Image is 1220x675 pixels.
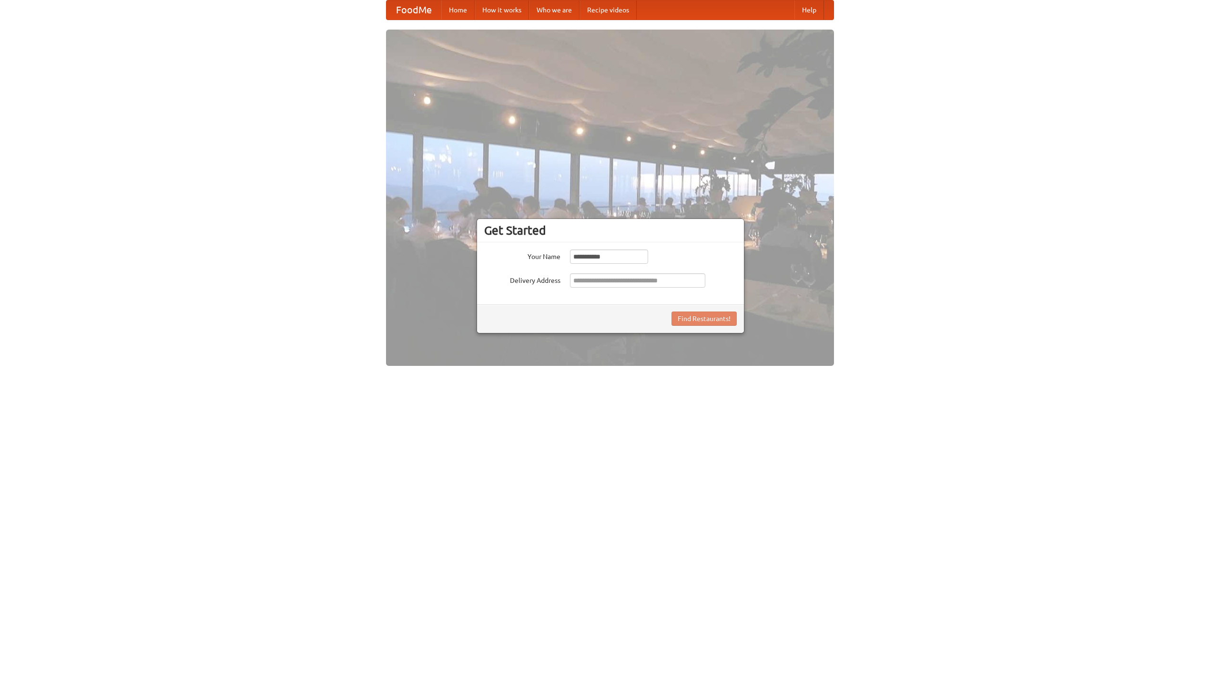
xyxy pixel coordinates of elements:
a: How it works [475,0,529,20]
button: Find Restaurants! [671,312,737,326]
a: Recipe videos [579,0,637,20]
label: Delivery Address [484,273,560,285]
label: Your Name [484,249,560,261]
a: FoodMe [386,0,441,20]
a: Home [441,0,475,20]
h3: Get Started [484,223,737,238]
a: Help [794,0,824,20]
a: Who we are [529,0,579,20]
